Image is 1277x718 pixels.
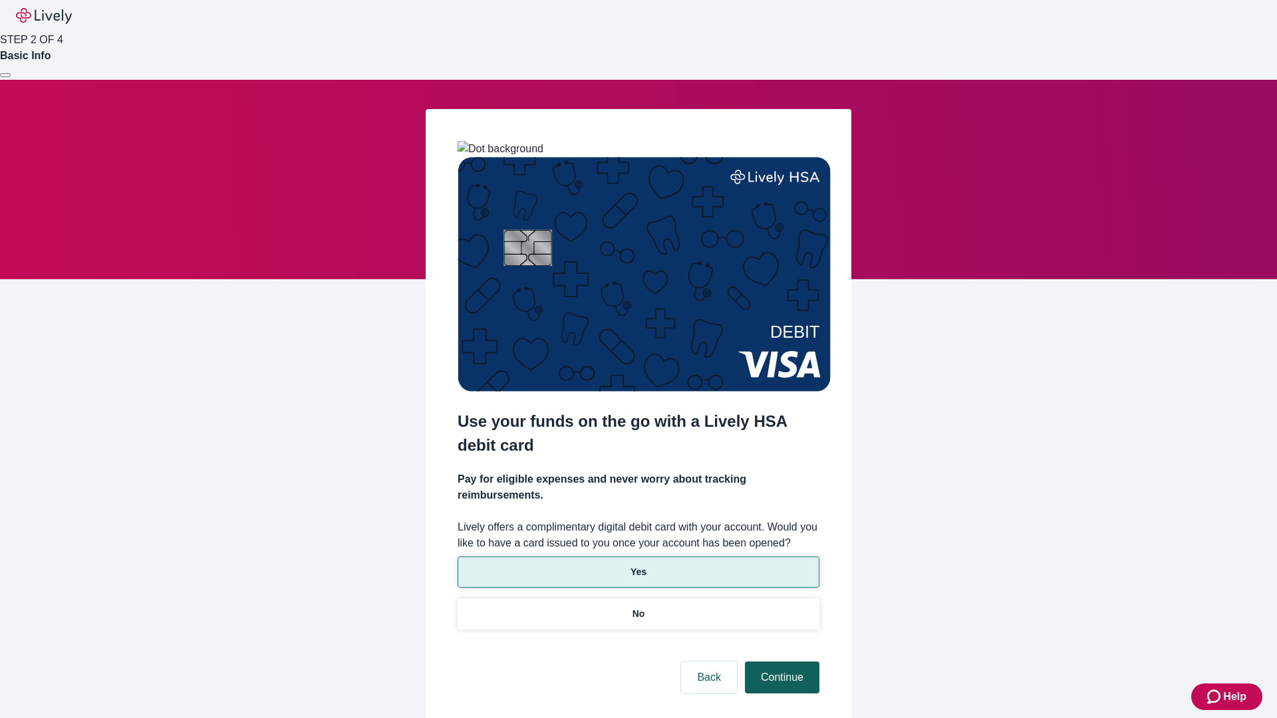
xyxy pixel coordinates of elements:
[1191,683,1262,710] button: Zendesk support iconHelp
[458,157,831,392] img: Debit card
[458,556,819,588] button: Yes
[745,661,819,693] button: Continue
[1223,689,1246,705] span: Help
[1207,689,1223,705] svg: Zendesk support icon
[16,8,72,24] img: Lively
[458,519,819,551] label: Lively offers a complimentary digital debit card with your account. Would you like to have a card...
[458,598,819,630] button: No
[681,661,737,693] button: Back
[458,410,819,457] h2: Use your funds on the go with a Lively HSA debit card
[633,607,645,621] p: No
[458,471,819,503] h4: Pay for eligible expenses and never worry about tracking reimbursements.
[631,565,646,579] p: Yes
[458,141,543,157] img: Dot background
